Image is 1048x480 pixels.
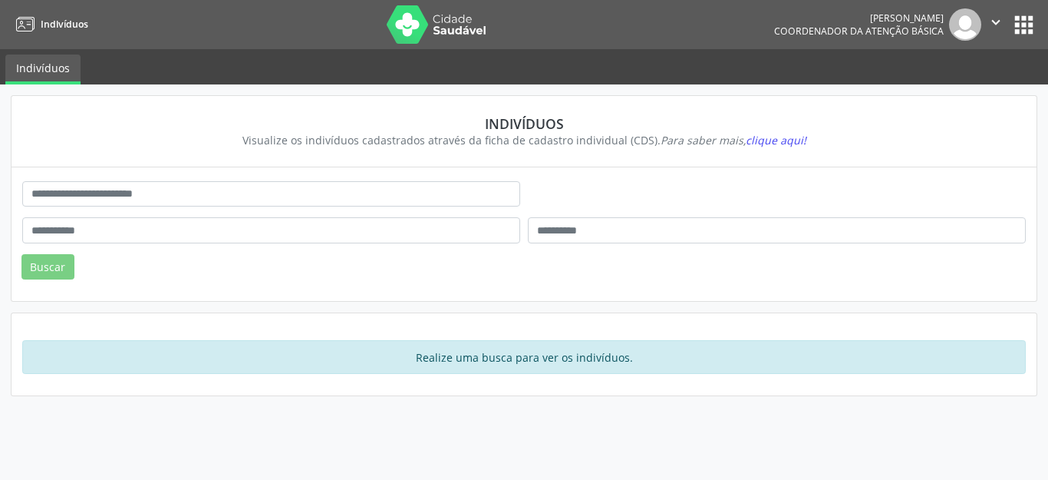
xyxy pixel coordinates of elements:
[746,133,806,147] span: clique aqui!
[949,8,981,41] img: img
[33,115,1015,132] div: Indivíduos
[5,55,81,84] a: Indivíduos
[774,25,944,38] span: Coordenador da Atenção Básica
[22,340,1026,374] div: Realize uma busca para ver os indivíduos.
[987,14,1004,31] i: 
[661,133,806,147] i: Para saber mais,
[11,12,88,37] a: Indivíduos
[21,254,74,280] button: Buscar
[774,12,944,25] div: [PERSON_NAME]
[33,132,1015,148] div: Visualize os indivíduos cadastrados através da ficha de cadastro individual (CDS).
[41,18,88,31] span: Indivíduos
[981,8,1010,41] button: 
[1010,12,1037,38] button: apps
